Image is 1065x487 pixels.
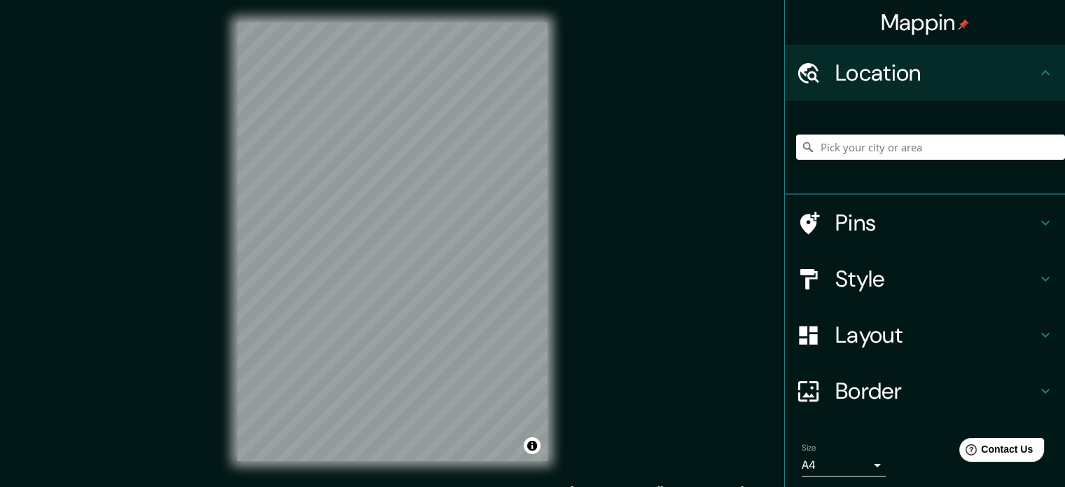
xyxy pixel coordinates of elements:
[796,135,1065,160] input: Pick your city or area
[802,442,816,454] label: Size
[940,432,1050,472] iframe: Help widget launcher
[835,59,1037,87] h4: Location
[881,8,970,36] h4: Mappin
[785,251,1065,307] div: Style
[835,377,1037,405] h4: Border
[524,437,541,454] button: Toggle attribution
[785,45,1065,101] div: Location
[785,307,1065,363] div: Layout
[237,22,548,461] canvas: Map
[958,19,969,30] img: pin-icon.png
[785,195,1065,251] div: Pins
[835,321,1037,349] h4: Layout
[802,454,886,476] div: A4
[835,209,1037,237] h4: Pins
[785,363,1065,419] div: Border
[835,265,1037,293] h4: Style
